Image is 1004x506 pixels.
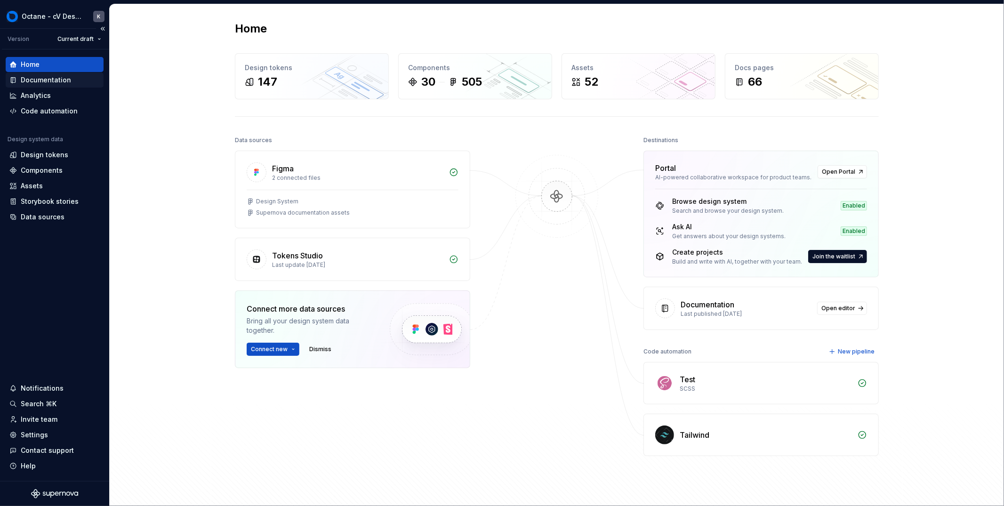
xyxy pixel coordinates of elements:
[672,248,802,257] div: Create projects
[21,415,57,424] div: Invite team
[21,150,68,160] div: Design tokens
[838,348,875,355] span: New pipeline
[6,57,104,72] a: Home
[841,226,867,236] div: Enabled
[272,261,443,269] div: Last update [DATE]
[6,147,104,162] a: Design tokens
[735,63,869,72] div: Docs pages
[680,385,852,393] div: SCSS
[562,53,715,99] a: Assets52
[2,6,107,26] button: Octane - cV Design SystemK
[247,316,374,335] div: Bring all your design system data together.
[6,163,104,178] a: Components
[421,74,435,89] div: 30
[21,399,56,409] div: Search ⌘K
[31,489,78,498] svg: Supernova Logo
[97,13,101,20] div: K
[309,345,331,353] span: Dismiss
[6,381,104,396] button: Notifications
[672,258,802,265] div: Build and write with AI, together with your team.
[21,446,74,455] div: Contact support
[6,443,104,458] button: Contact support
[6,72,104,88] a: Documentation
[247,303,374,314] div: Connect more data sources
[57,35,94,43] span: Current draft
[235,21,267,36] h2: Home
[398,53,552,99] a: Components30505
[235,53,389,99] a: Design tokens147
[272,174,443,182] div: 2 connected files
[305,343,336,356] button: Dismiss
[21,181,43,191] div: Assets
[812,253,855,260] span: Join the waitlist
[6,412,104,427] a: Invite team
[672,197,784,206] div: Browse design system
[655,162,676,174] div: Portal
[818,165,867,178] a: Open Portal
[6,427,104,442] a: Settings
[808,250,867,263] button: Join the waitlist
[247,343,299,356] button: Connect new
[21,212,64,222] div: Data sources
[21,461,36,471] div: Help
[235,134,272,147] div: Data sources
[272,163,294,174] div: Figma
[585,74,598,89] div: 52
[21,384,64,393] div: Notifications
[245,63,379,72] div: Design tokens
[235,151,470,228] a: Figma2 connected filesDesign SystemSupernova documentation assets
[672,207,784,215] div: Search and browse your design system.
[21,75,71,85] div: Documentation
[672,222,786,232] div: Ask AI
[6,88,104,103] a: Analytics
[571,63,706,72] div: Assets
[841,201,867,210] div: Enabled
[681,310,811,318] div: Last published [DATE]
[96,22,109,35] button: Collapse sidebar
[251,345,288,353] span: Connect new
[21,60,40,69] div: Home
[826,345,879,358] button: New pipeline
[53,32,105,46] button: Current draft
[6,396,104,411] button: Search ⌘K
[235,238,470,281] a: Tokens StudioLast update [DATE]
[680,374,695,385] div: Test
[21,166,63,175] div: Components
[643,345,691,358] div: Code automation
[462,74,482,89] div: 505
[408,63,542,72] div: Components
[256,198,298,205] div: Design System
[6,178,104,193] a: Assets
[258,74,277,89] div: 147
[7,11,18,22] img: 26998d5e-8903-4050-8939-6da79a9ddf72.png
[6,194,104,209] a: Storybook stories
[822,168,855,176] span: Open Portal
[681,299,734,310] div: Documentation
[21,91,51,100] div: Analytics
[272,250,323,261] div: Tokens Studio
[8,35,29,43] div: Version
[821,305,855,312] span: Open editor
[6,209,104,225] a: Data sources
[643,134,678,147] div: Destinations
[655,174,812,181] div: AI-powered collaborative workspace for product teams.
[748,74,762,89] div: 66
[6,104,104,119] a: Code automation
[672,233,786,240] div: Get answers about your design systems.
[22,12,82,21] div: Octane - cV Design System
[817,302,867,315] a: Open editor
[725,53,879,99] a: Docs pages66
[680,429,709,441] div: Tailwind
[21,197,79,206] div: Storybook stories
[6,458,104,474] button: Help
[8,136,63,143] div: Design system data
[21,106,78,116] div: Code automation
[21,430,48,440] div: Settings
[256,209,350,217] div: Supernova documentation assets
